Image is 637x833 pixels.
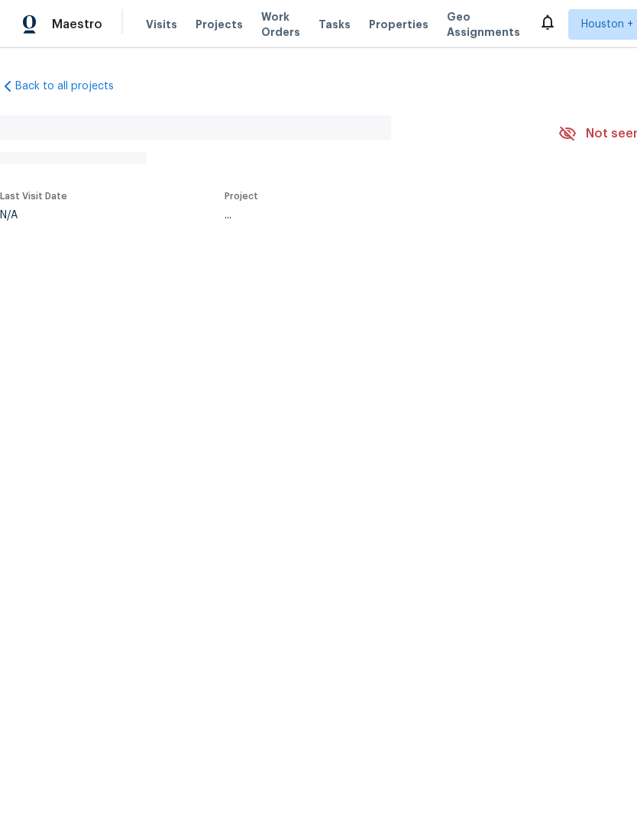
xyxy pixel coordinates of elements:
[318,19,351,30] span: Tasks
[447,9,520,40] span: Geo Assignments
[369,17,428,32] span: Properties
[225,192,258,201] span: Project
[261,9,300,40] span: Work Orders
[52,17,102,32] span: Maestro
[225,210,518,221] div: ...
[196,17,243,32] span: Projects
[146,17,177,32] span: Visits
